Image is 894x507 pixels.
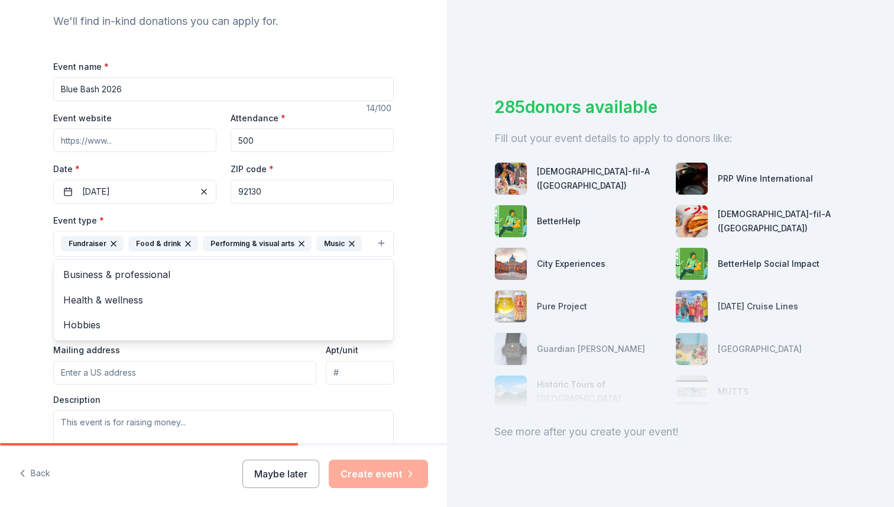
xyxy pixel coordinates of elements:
span: Health & wellness [63,292,384,308]
span: Business & professional [63,267,384,282]
div: Food & drink [128,236,198,251]
div: Performing & visual arts [203,236,312,251]
button: FundraiserFood & drinkPerforming & visual artsMusic [53,231,394,257]
span: Hobbies [63,317,384,332]
div: Music [316,236,362,251]
div: FundraiserFood & drinkPerforming & visual artsMusic [53,259,394,340]
div: Fundraiser [61,236,124,251]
